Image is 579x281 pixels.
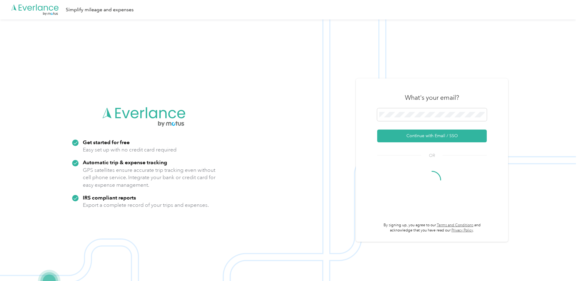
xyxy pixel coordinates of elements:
a: Privacy Policy [451,228,473,233]
button: Continue with Email / SSO [377,130,487,142]
p: Easy set up with no credit card required [83,146,177,154]
strong: Automatic trip & expense tracking [83,159,167,165]
div: Simplify mileage and expenses [66,6,134,14]
p: By signing up, you agree to our and acknowledge that you have read our . [377,223,487,233]
a: Terms and Conditions [437,223,473,227]
p: GPS satellites ensure accurate trip tracking even without cell phone service. Integrate your bank... [83,166,216,189]
strong: IRS compliant reports [83,194,136,201]
p: Export a complete record of your trips and expenses. [83,201,209,209]
h3: What's your email? [405,93,459,102]
span: OR [421,152,443,159]
strong: Get started for free [83,139,130,145]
